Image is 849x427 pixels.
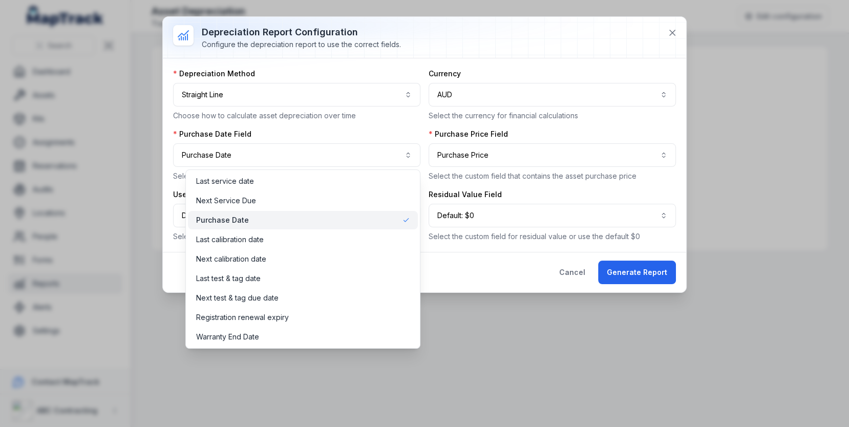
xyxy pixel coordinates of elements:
span: Next Service Due [196,196,256,206]
span: Next calibration date [196,254,266,264]
button: Purchase Date [173,143,420,167]
span: Warranty End Date [196,332,259,342]
span: Next test & tag due date [196,293,279,303]
span: Last test & tag date [196,273,261,284]
span: Registration renewal expiry [196,312,289,323]
span: Last calibration date [196,234,264,245]
div: Purchase Date [185,169,420,349]
span: Last service date [196,176,254,186]
span: Purchase Date [196,215,249,225]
